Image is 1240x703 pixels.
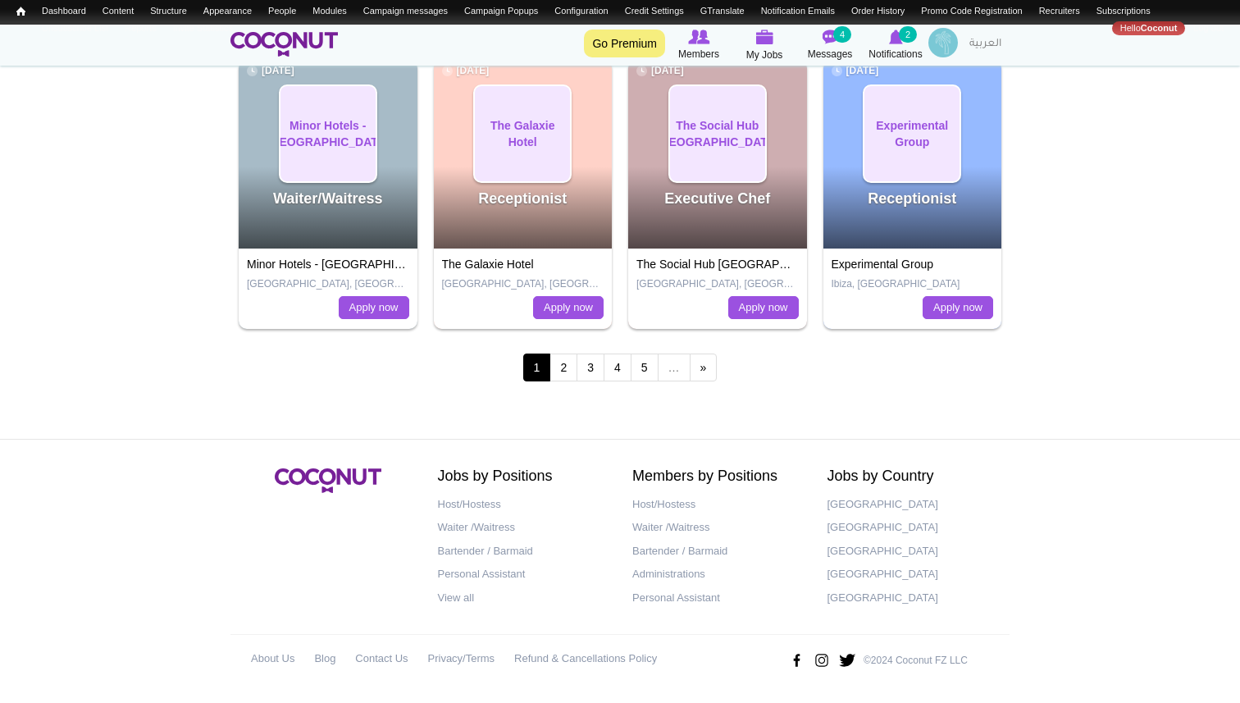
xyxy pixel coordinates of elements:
a: Personal Assistant [632,587,803,610]
a: [GEOGRAPHIC_DATA] [827,563,998,587]
a: Unsubscribe List [34,21,116,35]
a: Refund & Cancellations Policy [514,647,657,671]
a: Campaign Popups [456,4,546,18]
a: Appearance [195,4,260,18]
a: Structure [142,4,195,18]
p: [GEOGRAPHIC_DATA], [GEOGRAPHIC_DATA] [247,277,409,291]
a: Apply now [923,296,993,319]
a: Subscriptions [1088,4,1159,18]
span: The Social Hub [GEOGRAPHIC_DATA] [656,117,779,150]
a: Host/Hostess [438,493,609,517]
a: People [260,4,304,18]
img: Instagram [813,647,831,673]
a: Experimental Group [864,86,960,181]
a: Notifications Notifications 2 [863,28,928,62]
span: [DATE] [832,64,879,78]
a: 3 [577,354,604,381]
h2: Members by Positions [632,468,803,485]
span: 1 [523,354,551,381]
a: Minor Hotels - [GEOGRAPHIC_DATA] [280,86,376,181]
img: Facebook [787,647,805,673]
a: next › [690,354,718,381]
a: Bartender / Barmaid [438,540,609,564]
span: Minor Hotels - [GEOGRAPHIC_DATA] [267,117,390,150]
a: Apply now [339,296,409,319]
a: Notification Emails [753,4,843,18]
a: Apply now [728,296,799,319]
span: My Jobs [746,47,783,63]
a: Go Premium [584,30,665,57]
a: Bartender / Barmaid [632,540,803,564]
a: Invite Statistics [165,21,241,35]
span: Members [678,46,719,62]
a: GTranslate [692,4,753,18]
a: العربية [961,28,1010,61]
span: Home [16,6,25,17]
a: 4 [604,354,631,381]
a: Administrations [632,563,803,587]
img: Coconut [275,468,381,493]
p: [GEOGRAPHIC_DATA], [GEOGRAPHIC_DATA] [636,277,799,291]
span: … [658,354,691,381]
a: [GEOGRAPHIC_DATA] [827,587,998,610]
a: Waiter /Waitress [438,516,609,540]
a: Order History [843,4,913,18]
a: The Social Hub [GEOGRAPHIC_DATA] [636,258,837,271]
a: The Galaxie Hotel [442,258,534,271]
a: Host/Hostess [632,493,803,517]
h2: Jobs by Positions [438,468,609,485]
a: Receptionist [478,190,567,207]
a: Reports [116,21,164,35]
a: Apply now [533,296,604,319]
span: Notifications [868,46,922,62]
p: [GEOGRAPHIC_DATA], [GEOGRAPHIC_DATA] [442,277,604,291]
a: 2 [549,354,577,381]
a: HelloCoconut [1112,21,1186,35]
h2: Jobs by Country [827,468,998,485]
a: Dashboard [34,4,94,18]
a: Content [94,4,142,18]
a: Personal Assistant [438,563,609,587]
a: Receptionist [868,190,956,207]
a: Modules [304,4,355,18]
a: [GEOGRAPHIC_DATA] [827,516,998,540]
a: Minor Hotels - [GEOGRAPHIC_DATA] [247,258,441,271]
span: [DATE] [442,64,490,78]
a: Messages Messages 4 [797,28,863,62]
a: Log out [1185,21,1232,35]
img: Home [230,32,338,57]
a: [GEOGRAPHIC_DATA] [827,493,998,517]
a: Waiter/Waitress [273,190,383,207]
a: Home [8,4,34,20]
a: Privacy/Terms [428,647,495,671]
span: Experimental Group [864,117,960,150]
a: Browse Members Members [666,28,732,62]
a: My Jobs My Jobs [732,28,797,63]
p: Ibiza, [GEOGRAPHIC_DATA] [832,277,994,291]
a: Contact Us [355,647,408,671]
a: Recruiters [1031,4,1088,18]
a: Waiter /Waitress [632,516,803,540]
p: ©2024 Coconut FZ LLC [864,654,968,668]
a: [GEOGRAPHIC_DATA] [827,540,998,564]
a: 5 [631,354,659,381]
a: Executive Chef [664,190,770,207]
a: The Galaxie Hotel [475,86,570,181]
strong: Coconut [1141,23,1178,33]
span: [DATE] [247,64,294,78]
a: Campaign messages [355,4,456,18]
a: Credit Settings [617,4,692,18]
a: Promo Code Registration [913,4,1030,18]
img: Twitter [838,647,856,673]
span: Messages [808,46,853,62]
a: The Social Hub [GEOGRAPHIC_DATA] [670,86,765,181]
a: Blog [314,647,335,671]
a: Experimental Group [832,258,934,271]
span: The Galaxie Hotel [475,117,570,150]
a: Configuration [546,4,616,18]
a: View all [438,587,609,610]
span: [DATE] [636,64,684,78]
a: About Us [251,647,294,671]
